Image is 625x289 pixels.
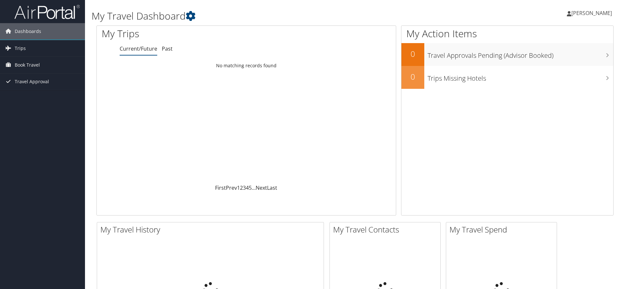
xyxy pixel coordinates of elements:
td: No matching records found [97,60,396,72]
img: airportal-logo.png [14,4,80,20]
a: Prev [226,184,237,191]
a: 1 [237,184,240,191]
a: [PERSON_NAME] [567,3,618,23]
a: Next [256,184,267,191]
span: … [252,184,256,191]
h2: My Travel History [100,224,324,235]
h2: 0 [401,48,424,59]
a: Last [267,184,277,191]
h3: Trips Missing Hotels [428,71,613,83]
a: 0Travel Approvals Pending (Advisor Booked) [401,43,613,66]
h2: 0 [401,71,424,82]
a: First [215,184,226,191]
span: [PERSON_NAME] [571,9,612,17]
a: 3 [243,184,246,191]
h1: My Travel Dashboard [92,9,443,23]
a: 4 [246,184,249,191]
h2: My Travel Contacts [333,224,440,235]
h1: My Trips [102,27,266,40]
h3: Travel Approvals Pending (Advisor Booked) [428,48,613,60]
h1: My Action Items [401,27,613,40]
a: 5 [249,184,252,191]
span: Book Travel [15,57,40,73]
a: 2 [240,184,243,191]
a: Current/Future [120,45,157,52]
h2: My Travel Spend [449,224,557,235]
a: 0Trips Missing Hotels [401,66,613,89]
span: Travel Approval [15,73,49,90]
span: Dashboards [15,23,41,40]
a: Past [162,45,173,52]
span: Trips [15,40,26,56]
